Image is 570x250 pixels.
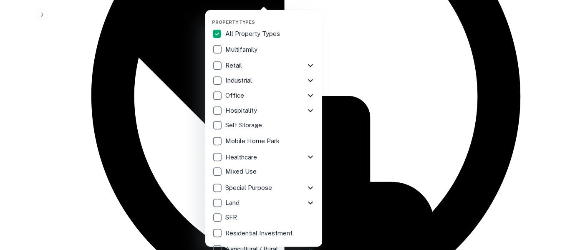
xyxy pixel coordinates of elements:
p: Hospitality [225,106,259,116]
p: Industrial [225,76,254,86]
div: Healthcare [212,149,315,164]
span: Property Types [212,20,255,25]
p: Mobile Home Park [225,136,281,146]
p: Mixed Use [225,167,258,177]
div: Retail [212,58,315,73]
p: Multifamily [225,45,259,55]
p: Land [225,198,241,208]
p: Self Storage [225,120,264,130]
div: Special Purpose [212,180,315,195]
p: SFR [225,212,239,222]
div: Land [212,195,315,210]
div: Industrial [212,73,315,88]
div: Hospitality [212,103,315,118]
div: Office [212,88,315,103]
p: Office [225,91,246,101]
p: Special Purpose [225,183,274,193]
p: Residential Investment [225,228,294,238]
p: All Property Types [225,29,282,39]
iframe: Chat Widget [528,183,570,223]
p: Retail [225,61,244,71]
p: Healthcare [225,152,259,162]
